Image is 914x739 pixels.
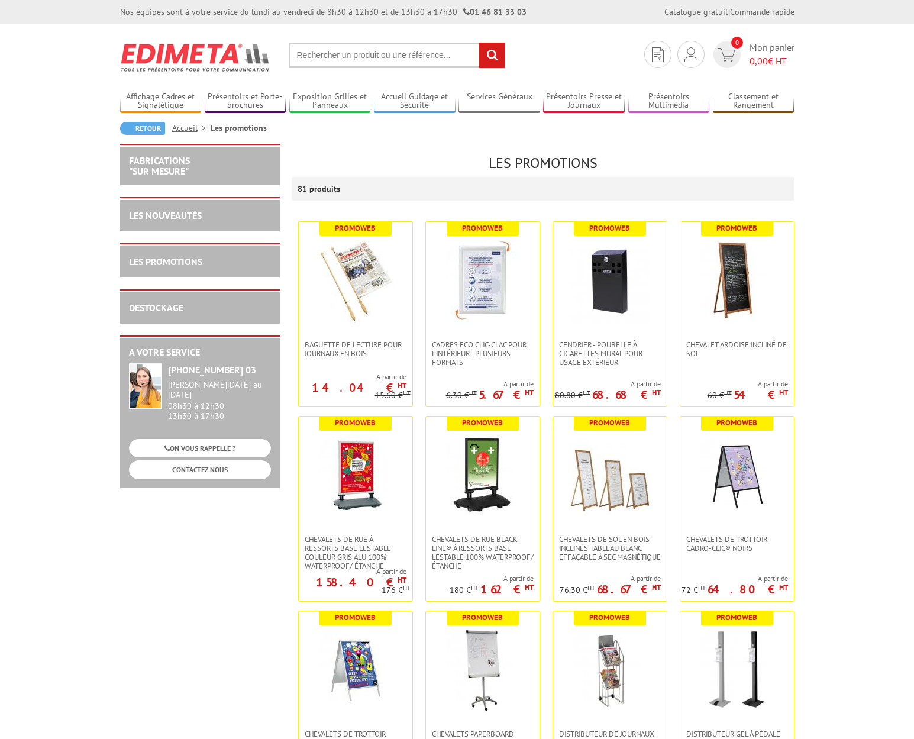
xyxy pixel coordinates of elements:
sup: HT [403,389,411,397]
p: 180 € [450,586,479,595]
b: Promoweb [462,223,503,233]
sup: HT [469,389,477,397]
span: 0,00 [750,55,768,67]
div: Nos équipes sont à votre service du lundi au vendredi de 8h30 à 12h30 et de 13h30 à 17h30 [120,6,527,18]
a: ON VOUS RAPPELLE ? [129,439,271,457]
img: devis rapide [684,47,697,62]
span: 0 [731,37,743,49]
sup: HT [403,583,411,592]
span: Mon panier [750,41,794,68]
div: [PERSON_NAME][DATE] au [DATE] [168,380,271,400]
a: Chevalet Ardoise incliné de sol [680,340,794,358]
span: A partir de [299,567,406,576]
p: 76.30 € [560,586,595,595]
span: CENDRIER - POUBELLE À CIGARETTES MURAL POUR USAGE EXTÉRIEUR [559,340,661,367]
sup: HT [525,582,534,592]
span: A partir de [299,372,406,382]
a: CONTACTEZ-NOUS [129,460,271,479]
p: 72 € [682,586,706,595]
span: Baguette de lecture pour journaux en bois [305,340,406,358]
img: Chevalets de trottoir porte-message Cadro-Clic® - Plusieurs formats [314,629,397,712]
span: Chevalet Ardoise incliné de sol [686,340,788,358]
img: devis rapide [718,48,735,62]
span: Cadres Eco Clic-Clac pour l'intérieur - Plusieurs formats [432,340,534,367]
span: Chevalets de sol en bois inclinés tableau blanc effaçable à sec magnétique [559,535,661,561]
a: Catalogue gratuit [664,7,728,17]
span: Les promotions [489,154,598,172]
a: Chevalets de trottoir Cadro-Clic® Noirs [680,535,794,553]
img: Chevalets de trottoir Cadro-Clic® Noirs [696,434,779,517]
a: Classement et Rangement [713,92,794,111]
strong: [PHONE_NUMBER] 03 [168,364,256,376]
img: Chevalet Ardoise incliné de sol [696,240,779,322]
img: Chevalets de rue à ressorts base lestable couleur Gris Alu 100% waterproof/ étanche [314,434,397,517]
img: Chevalets de sol en bois inclinés tableau blanc effaçable à sec magnétique [569,434,651,517]
img: widget-service.jpg [129,363,162,409]
p: 176 € [382,586,411,595]
sup: HT [779,582,788,592]
p: 68.67 € [597,586,661,593]
li: Les promotions [211,122,267,134]
span: A partir de [450,574,534,583]
sup: HT [779,388,788,398]
sup: HT [652,388,661,398]
p: 162 € [480,586,534,593]
input: rechercher [479,43,505,68]
a: Présentoirs et Porte-brochures [205,92,286,111]
p: 15.60 € [375,391,411,400]
img: Chevalets de rue Black-Line® à ressorts base lestable 100% WATERPROOF/ Étanche [441,434,524,517]
b: Promoweb [716,223,757,233]
a: devis rapide 0 Mon panier 0,00€ HT [710,41,794,68]
a: Commande rapide [730,7,794,17]
p: 60 € [708,391,732,400]
span: € HT [750,54,794,68]
sup: HT [698,583,706,592]
span: Chevalets de rue Black-Line® à ressorts base lestable 100% WATERPROOF/ Étanche [432,535,534,570]
p: 64.80 € [708,586,788,593]
span: A partir de [555,379,661,389]
sup: HT [525,388,534,398]
div: | [664,6,794,18]
p: 158.40 € [316,579,406,586]
div: 08h30 à 12h30 13h30 à 17h30 [168,380,271,421]
img: Baguette de lecture pour journaux en bois [314,240,397,322]
input: Rechercher un produit ou une référence... [289,43,505,68]
a: LES NOUVEAUTÉS [129,209,202,221]
b: Promoweb [335,418,376,428]
a: Chevalets de rue Black-Line® à ressorts base lestable 100% WATERPROOF/ Étanche [426,535,540,570]
p: 5.67 € [479,391,534,398]
a: Affichage Cadres et Signalétique [120,92,202,111]
span: A partir de [560,574,661,583]
b: Promoweb [335,223,376,233]
p: 81 produits [298,177,342,201]
sup: HT [398,380,406,391]
a: Accueil [172,122,211,133]
sup: HT [583,389,590,397]
img: DISTRIBUTEUR GEL À PÉDALE SANS CONTACT 140 CM NOIR OU GRIS [696,629,779,712]
b: Promoweb [589,223,630,233]
a: Accueil Guidage et Sécurité [374,92,456,111]
img: CENDRIER - POUBELLE À CIGARETTES MURAL POUR USAGE EXTÉRIEUR [569,240,651,322]
sup: HT [471,583,479,592]
h2: A votre service [129,347,271,358]
sup: HT [398,575,406,585]
p: 54 € [734,391,788,398]
sup: HT [652,582,661,592]
span: Chevalets de rue à ressorts base lestable couleur Gris Alu 100% waterproof/ étanche [305,535,406,570]
img: Distributeur de journaux et magazines 2 bacs grande capacité [569,629,651,712]
b: Promoweb [462,418,503,428]
sup: HT [724,389,732,397]
span: A partir de [446,379,534,389]
sup: HT [587,583,595,592]
b: Promoweb [716,418,757,428]
img: Cadres Eco Clic-Clac pour l'intérieur - Plusieurs formats [441,240,524,322]
a: Services Généraux [458,92,540,111]
b: Promoweb [589,418,630,428]
a: DESTOCKAGE [129,302,183,314]
a: CENDRIER - POUBELLE À CIGARETTES MURAL POUR USAGE EXTÉRIEUR [553,340,667,367]
img: devis rapide [652,47,664,62]
a: Présentoirs Multimédia [628,92,710,111]
a: Cadres Eco Clic-Clac pour l'intérieur - Plusieurs formats [426,340,540,367]
a: Retour [120,122,165,135]
a: LES PROMOTIONS [129,256,202,267]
